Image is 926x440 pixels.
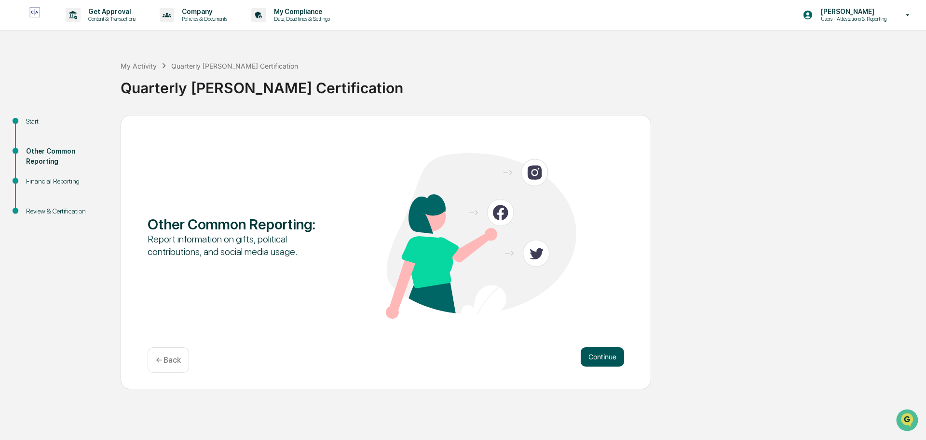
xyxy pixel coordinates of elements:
div: 🗄️ [70,123,78,130]
div: My Activity [121,62,157,70]
p: How can we help? [10,20,176,36]
div: Review & Certification [26,206,105,216]
div: 🖐️ [10,123,17,130]
p: Content & Transactions [81,15,140,22]
p: Get Approval [81,8,140,15]
a: 🖐️Preclearance [6,118,66,135]
iframe: Open customer support [895,408,921,434]
span: Attestations [80,122,120,131]
div: We're available if you need us! [33,84,122,91]
span: Data Lookup [19,140,61,150]
p: Data, Deadlines & Settings [266,15,335,22]
img: Other Common Reporting [386,153,576,319]
a: Powered byPylon [68,163,117,171]
p: Policies & Documents [174,15,232,22]
button: Continue [581,347,624,367]
img: logo [23,7,46,23]
div: Start [26,116,105,127]
div: Financial Reporting [26,176,105,186]
a: 🗄️Attestations [66,118,123,135]
p: [PERSON_NAME] [813,8,892,15]
div: Start new chat [33,74,158,84]
div: Quarterly [PERSON_NAME] Certification [121,71,921,97]
span: Pylon [96,164,117,171]
p: Users - Attestations & Reporting [813,15,892,22]
div: Other Common Reporting : [148,215,338,233]
a: 🔎Data Lookup [6,136,65,154]
p: My Compliance [266,8,335,15]
div: 🔎 [10,141,17,149]
p: Company [174,8,232,15]
p: ← Back [156,355,181,365]
span: Preclearance [19,122,62,131]
div: Report information on gifts, political contributions, and social media usage. [148,233,338,258]
img: 1746055101610-c473b297-6a78-478c-a979-82029cc54cd1 [10,74,27,91]
button: Start new chat [164,77,176,88]
div: Other Common Reporting [26,146,105,167]
div: Quarterly [PERSON_NAME] Certification [171,62,298,70]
